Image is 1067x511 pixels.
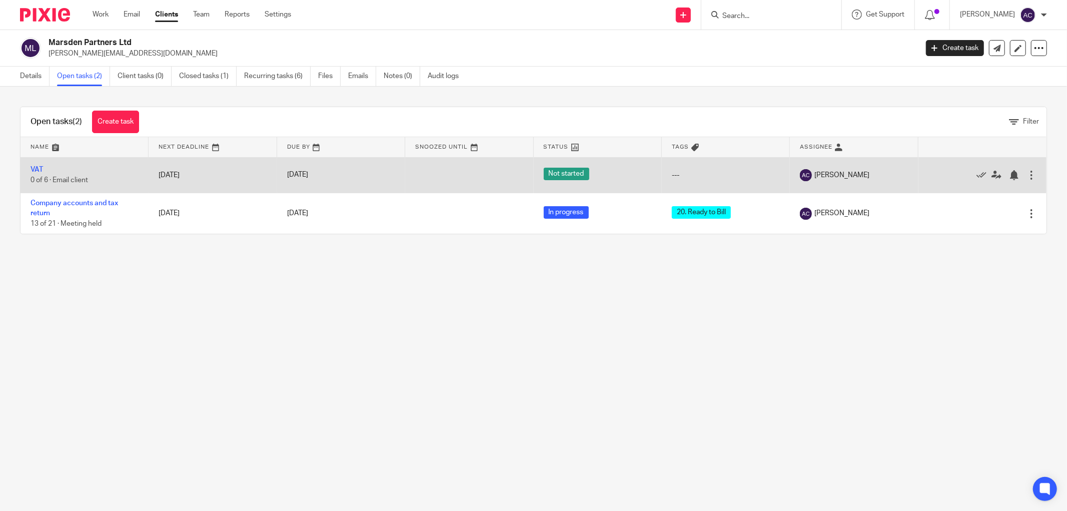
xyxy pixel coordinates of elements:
img: Pixie [20,8,70,22]
span: (2) [73,118,82,126]
a: Settings [265,10,291,20]
h2: Marsden Partners Ltd [49,38,738,48]
span: 0 of 6 · Email client [31,177,88,184]
span: [DATE] [287,172,308,179]
div: --- [672,170,780,180]
span: Snoozed Until [415,144,468,150]
span: Tags [672,144,689,150]
a: Details [20,67,50,86]
a: Clients [155,10,178,20]
a: Company accounts and tax return [31,200,118,217]
a: Team [193,10,210,20]
a: Client tasks (0) [118,67,172,86]
img: svg%3E [800,169,812,181]
a: Emails [348,67,376,86]
span: In progress [544,206,589,219]
span: 20. Ready to Bill [672,206,731,219]
img: svg%3E [20,38,41,59]
a: Email [124,10,140,20]
span: Not started [544,168,589,180]
input: Search [721,12,811,21]
a: Audit logs [428,67,466,86]
span: Status [544,144,569,150]
p: [PERSON_NAME][EMAIL_ADDRESS][DOMAIN_NAME] [49,49,911,59]
a: Closed tasks (1) [179,67,237,86]
img: svg%3E [1020,7,1036,23]
a: Create task [926,40,984,56]
span: [DATE] [287,210,308,217]
p: [PERSON_NAME] [960,10,1015,20]
a: Open tasks (2) [57,67,110,86]
a: Recurring tasks (6) [244,67,311,86]
a: Create task [92,111,139,133]
span: Filter [1023,118,1039,125]
span: [PERSON_NAME] [814,170,869,180]
span: 13 of 21 · Meeting held [31,220,102,227]
span: [PERSON_NAME] [814,208,869,218]
span: Get Support [866,11,904,18]
td: [DATE] [149,157,277,193]
a: Reports [225,10,250,20]
td: [DATE] [149,193,277,234]
a: Work [93,10,109,20]
img: svg%3E [800,208,812,220]
h1: Open tasks [31,117,82,127]
a: Mark as done [976,170,991,180]
a: Files [318,67,341,86]
a: Notes (0) [384,67,420,86]
a: VAT [31,166,43,173]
